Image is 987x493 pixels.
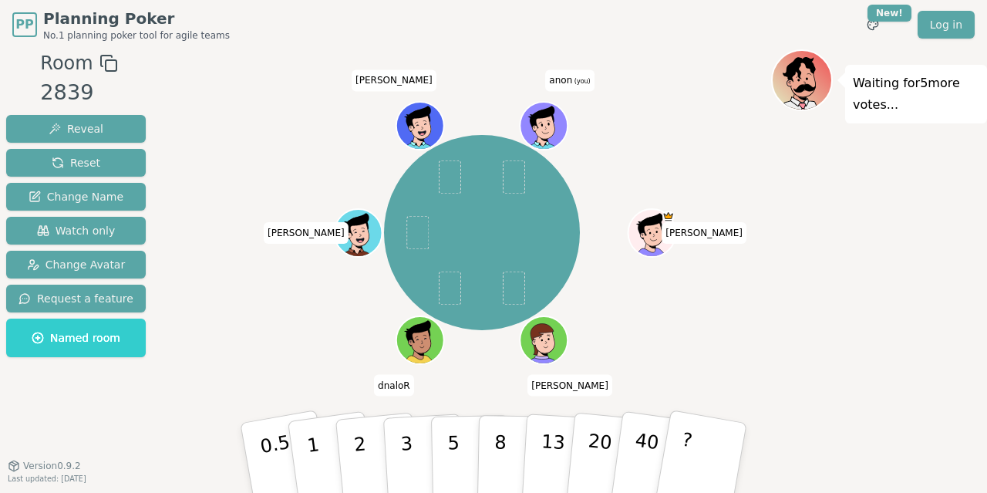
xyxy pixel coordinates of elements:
[867,5,911,22] div: New!
[32,330,120,346] span: Named room
[6,217,146,245] button: Watch only
[6,251,146,279] button: Change Avatar
[43,8,230,29] span: Planning Poker
[8,460,81,472] button: Version0.9.2
[859,11,887,39] button: New!
[264,222,349,244] span: Click to change your name
[662,211,674,222] span: James is the host
[662,222,746,244] span: Click to change your name
[15,15,33,34] span: PP
[527,374,612,396] span: Click to change your name
[12,8,230,42] a: PPPlanning PokerNo.1 planning poker tool for agile teams
[43,29,230,42] span: No.1 planning poker tool for agile teams
[853,73,979,116] p: Waiting for 5 more votes...
[23,460,81,472] span: Version 0.9.2
[19,291,133,306] span: Request a feature
[8,474,86,483] span: Last updated: [DATE]
[918,11,975,39] a: Log in
[521,103,566,148] button: Click to change your avatar
[29,189,123,204] span: Change Name
[6,183,146,211] button: Change Name
[374,374,414,396] span: Click to change your name
[40,77,117,109] div: 2839
[572,78,591,85] span: (you)
[49,121,103,137] span: Reveal
[40,49,93,77] span: Room
[6,115,146,143] button: Reveal
[27,257,126,272] span: Change Avatar
[37,223,116,238] span: Watch only
[52,155,100,171] span: Reset
[6,319,146,357] button: Named room
[352,69,436,91] span: Click to change your name
[6,149,146,177] button: Reset
[6,285,146,312] button: Request a feature
[545,69,594,91] span: Click to change your name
